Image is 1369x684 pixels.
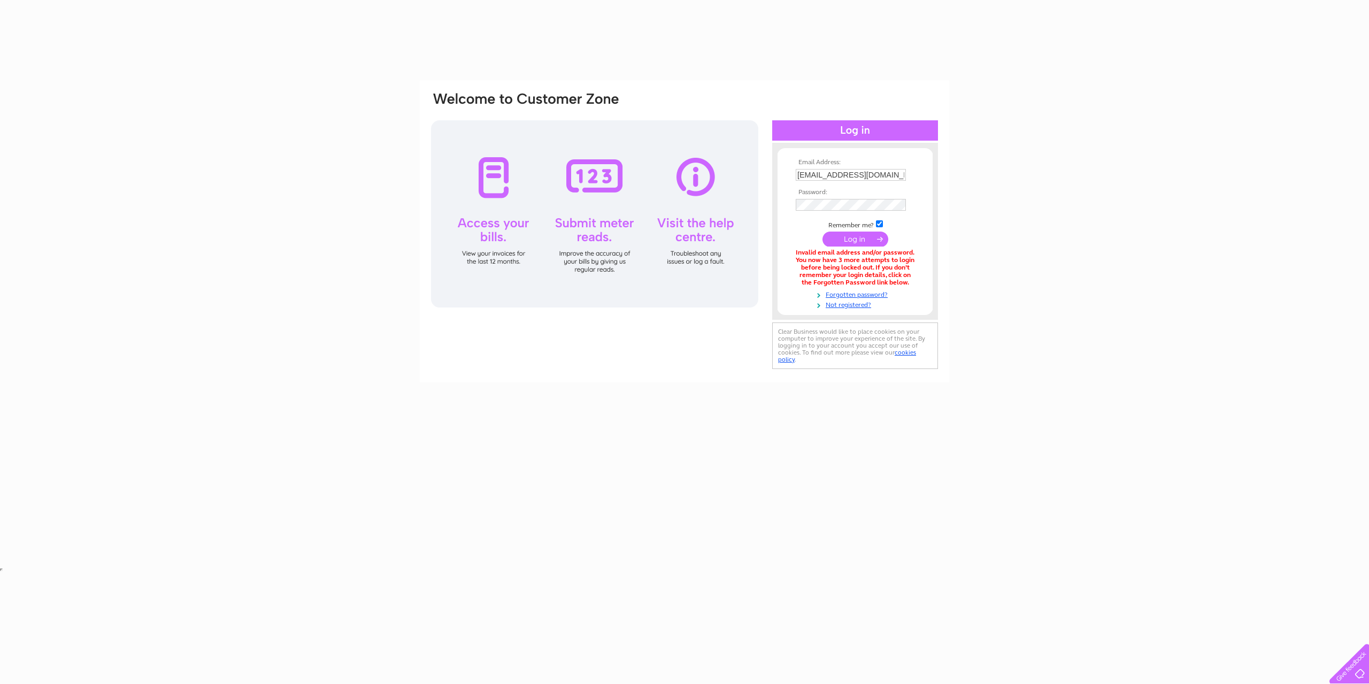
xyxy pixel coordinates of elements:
[796,289,917,299] a: Forgotten password?
[796,249,914,286] div: Invalid email address and/or password. You now have 3 more attempts to login before being locked ...
[793,159,917,166] th: Email Address:
[772,322,938,369] div: Clear Business would like to place cookies on your computer to improve your experience of the sit...
[796,299,917,309] a: Not registered?
[778,349,916,363] a: cookies policy
[822,232,888,247] input: Submit
[793,219,917,229] td: Remember me?
[793,189,917,196] th: Password:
